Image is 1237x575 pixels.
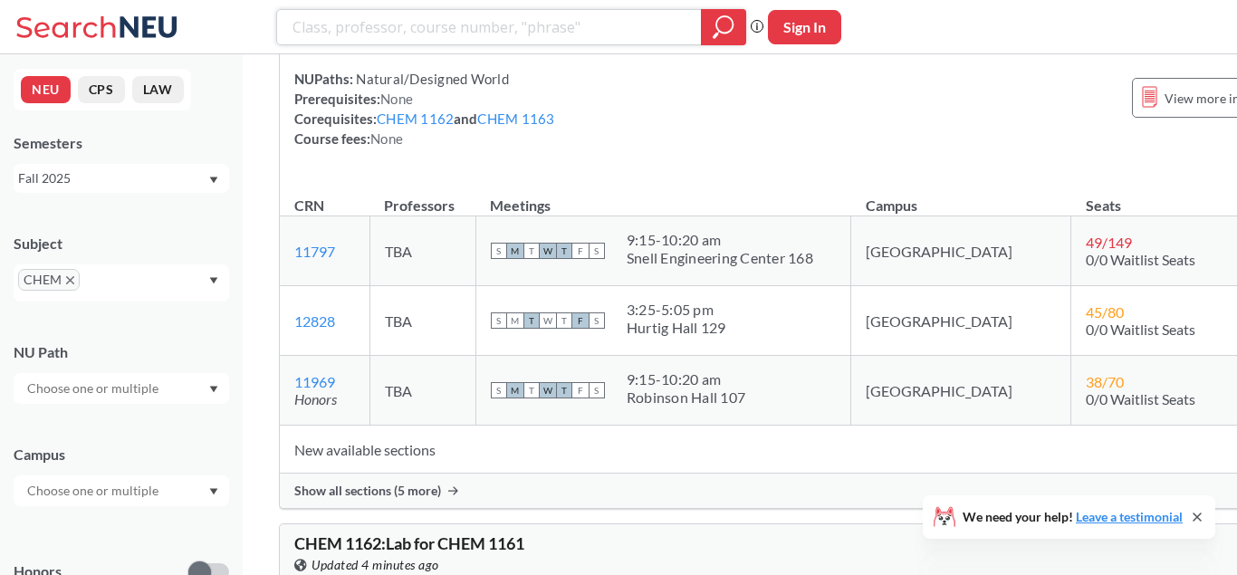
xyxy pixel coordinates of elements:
span: T [556,312,572,329]
td: [GEOGRAPHIC_DATA] [851,356,1071,426]
span: T [523,243,540,259]
span: We need your help! [963,511,1183,523]
div: magnifying glass [701,9,746,45]
div: Dropdown arrow [14,373,229,404]
th: Campus [851,177,1071,216]
button: Sign In [768,10,841,44]
div: Fall 2025Dropdown arrow [14,164,229,193]
span: 45 / 80 [1086,303,1124,321]
div: Semesters [14,133,229,153]
a: 11969 [294,373,335,390]
span: F [572,243,589,259]
svg: magnifying glass [713,14,734,40]
button: LAW [132,76,184,103]
div: NUPaths: Prerequisites: Corequisites: and Course fees: [294,69,555,149]
span: None [380,91,413,107]
span: S [589,382,605,398]
span: 0/0 Waitlist Seats [1086,390,1195,407]
span: S [491,243,507,259]
div: 9:15 - 10:20 am [627,231,813,249]
div: 9:15 - 10:20 am [627,370,745,388]
span: F [572,382,589,398]
i: Honors [294,390,337,407]
span: S [589,312,605,329]
button: CPS [78,76,125,103]
button: NEU [21,76,71,103]
td: TBA [369,356,475,426]
svg: X to remove pill [66,276,74,284]
span: Show all sections (5 more) [294,483,441,499]
span: CHEM 1162 : Lab for CHEM 1161 [294,533,524,553]
div: Campus [14,445,229,465]
svg: Dropdown arrow [209,488,218,495]
span: 38 / 70 [1086,373,1124,390]
div: NU Path [14,342,229,362]
span: None [370,130,403,147]
div: 3:25 - 5:05 pm [627,301,726,319]
span: T [556,382,572,398]
div: Snell Engineering Center 168 [627,249,813,267]
span: T [523,312,540,329]
div: Subject [14,234,229,254]
input: Class, professor, course number, "phrase" [291,12,688,43]
span: Natural/Designed World [353,71,509,87]
div: Dropdown arrow [14,475,229,506]
span: W [540,312,556,329]
div: Robinson Hall 107 [627,388,745,407]
td: [GEOGRAPHIC_DATA] [851,216,1071,286]
th: Meetings [475,177,850,216]
span: S [589,243,605,259]
div: CRN [294,196,324,216]
input: Choose one or multiple [18,480,170,502]
svg: Dropdown arrow [209,277,218,284]
span: CHEMX to remove pill [18,269,80,291]
span: M [507,312,523,329]
a: Leave a testimonial [1076,509,1183,524]
td: [GEOGRAPHIC_DATA] [851,286,1071,356]
span: T [556,243,572,259]
span: Updated 4 minutes ago [312,555,439,575]
div: Hurtig Hall 129 [627,319,726,337]
div: CHEMX to remove pillDropdown arrow [14,264,229,302]
span: 49 / 149 [1086,234,1132,251]
svg: Dropdown arrow [209,386,218,393]
td: TBA [369,216,475,286]
svg: Dropdown arrow [209,177,218,184]
span: F [572,312,589,329]
th: Professors [369,177,475,216]
a: 12828 [294,312,335,330]
span: S [491,382,507,398]
a: CHEM 1163 [477,110,554,127]
span: S [491,312,507,329]
span: 0/0 Waitlist Seats [1086,251,1195,268]
a: CHEM 1162 [377,110,454,127]
input: Choose one or multiple [18,378,170,399]
span: W [540,382,556,398]
span: M [507,243,523,259]
span: M [507,382,523,398]
div: Fall 2025 [18,168,207,188]
td: TBA [369,286,475,356]
a: 11797 [294,243,335,260]
span: W [540,243,556,259]
span: T [523,382,540,398]
span: 0/0 Waitlist Seats [1086,321,1195,338]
